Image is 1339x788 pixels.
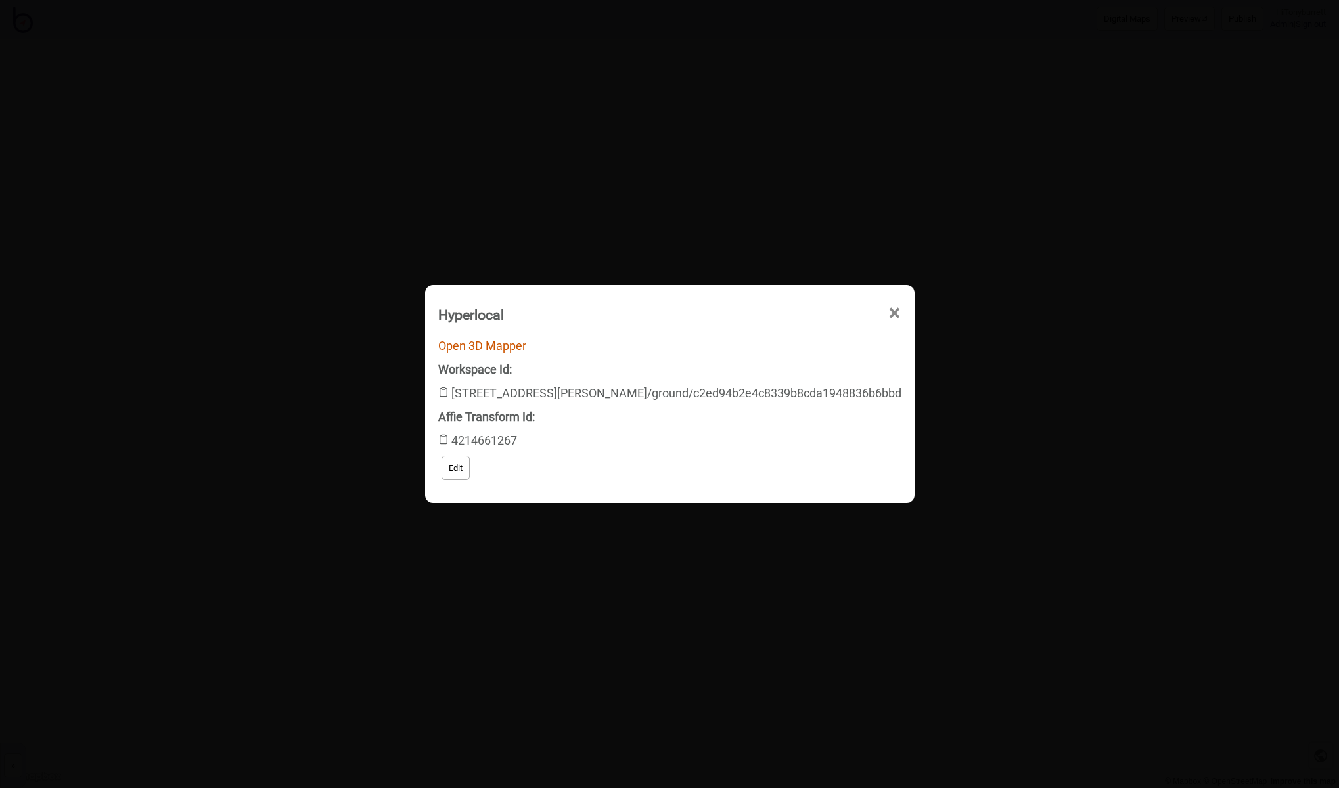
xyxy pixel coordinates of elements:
[888,292,901,335] span: ×
[438,410,535,424] strong: Affie Transform Id:
[438,358,901,405] div: [STREET_ADDRESS][PERSON_NAME]/ground/c2ed94b2e4c8339b8cda1948836b6bbd
[438,362,512,376] strong: Workspace Id:
[442,456,470,480] button: Edit
[438,301,504,329] div: Hyperlocal
[438,339,526,353] a: Open 3D Mapper
[438,405,901,452] div: 4214661267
